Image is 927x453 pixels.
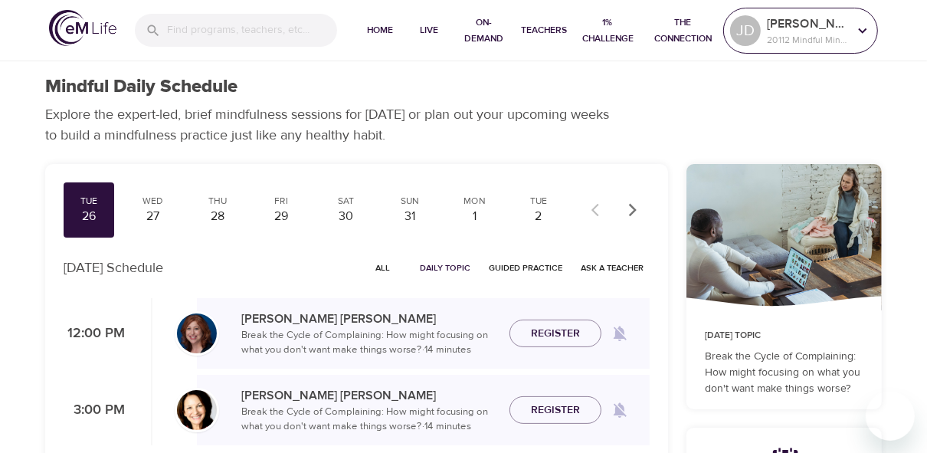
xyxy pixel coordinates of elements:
div: JD [730,15,761,46]
p: 12:00 PM [64,323,125,344]
div: Fri [263,195,301,208]
span: Teachers [521,22,567,38]
p: [PERSON_NAME] [767,15,848,33]
button: Guided Practice [483,256,568,280]
iframe: Button to launch messaging window [866,392,915,441]
div: Wed [134,195,172,208]
span: Remind me when a class goes live every Tuesday at 12:00 PM [601,315,638,352]
button: Ask a Teacher [575,256,650,280]
div: 1 [455,208,493,225]
div: Sun [391,195,429,208]
button: All [359,256,408,280]
div: 27 [134,208,172,225]
div: Tue [519,195,558,208]
p: 3:00 PM [64,400,125,421]
span: Daily Topic [420,261,470,275]
div: 31 [391,208,429,225]
span: Ask a Teacher [581,261,644,275]
p: [DATE] Topic [705,329,863,343]
div: 28 [198,208,237,225]
span: The Connection [649,15,717,47]
p: Break the Cycle of Complaining: How might focusing on what you don't want make things worse? · 14... [241,405,497,435]
span: Register [531,324,580,343]
span: Remind me when a class goes live every Tuesday at 3:00 PM [601,392,638,428]
span: Live [411,22,447,38]
span: Home [362,22,398,38]
p: 20112 Mindful Minutes [767,33,848,47]
input: Find programs, teachers, etc... [167,14,337,47]
p: Break the Cycle of Complaining: How might focusing on what you don't want make things worse? [705,349,863,397]
div: 2 [519,208,558,225]
div: Mon [455,195,493,208]
div: 30 [327,208,365,225]
p: Explore the expert-led, brief mindfulness sessions for [DATE] or plan out your upcoming weeks to ... [45,104,620,146]
p: [PERSON_NAME] [PERSON_NAME] [241,310,497,328]
p: [PERSON_NAME] [PERSON_NAME] [241,386,497,405]
img: Laurie_Weisman-min.jpg [177,390,217,430]
p: Break the Cycle of Complaining: How might focusing on what you don't want make things worse? · 14... [241,328,497,358]
p: [DATE] Schedule [64,258,163,278]
img: Elaine_Smookler-min.jpg [177,313,217,353]
div: 29 [263,208,301,225]
div: Thu [198,195,237,208]
div: 26 [70,208,108,225]
span: On-Demand [460,15,509,47]
button: Register [509,320,601,348]
div: Tue [70,195,108,208]
button: Daily Topic [414,256,477,280]
img: logo [49,10,116,46]
div: Sat [327,195,365,208]
h1: Mindful Daily Schedule [45,76,237,98]
button: Register [509,396,601,425]
span: All [365,261,401,275]
span: Guided Practice [489,261,562,275]
span: 1% Challenge [579,15,637,47]
span: Register [531,401,580,420]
